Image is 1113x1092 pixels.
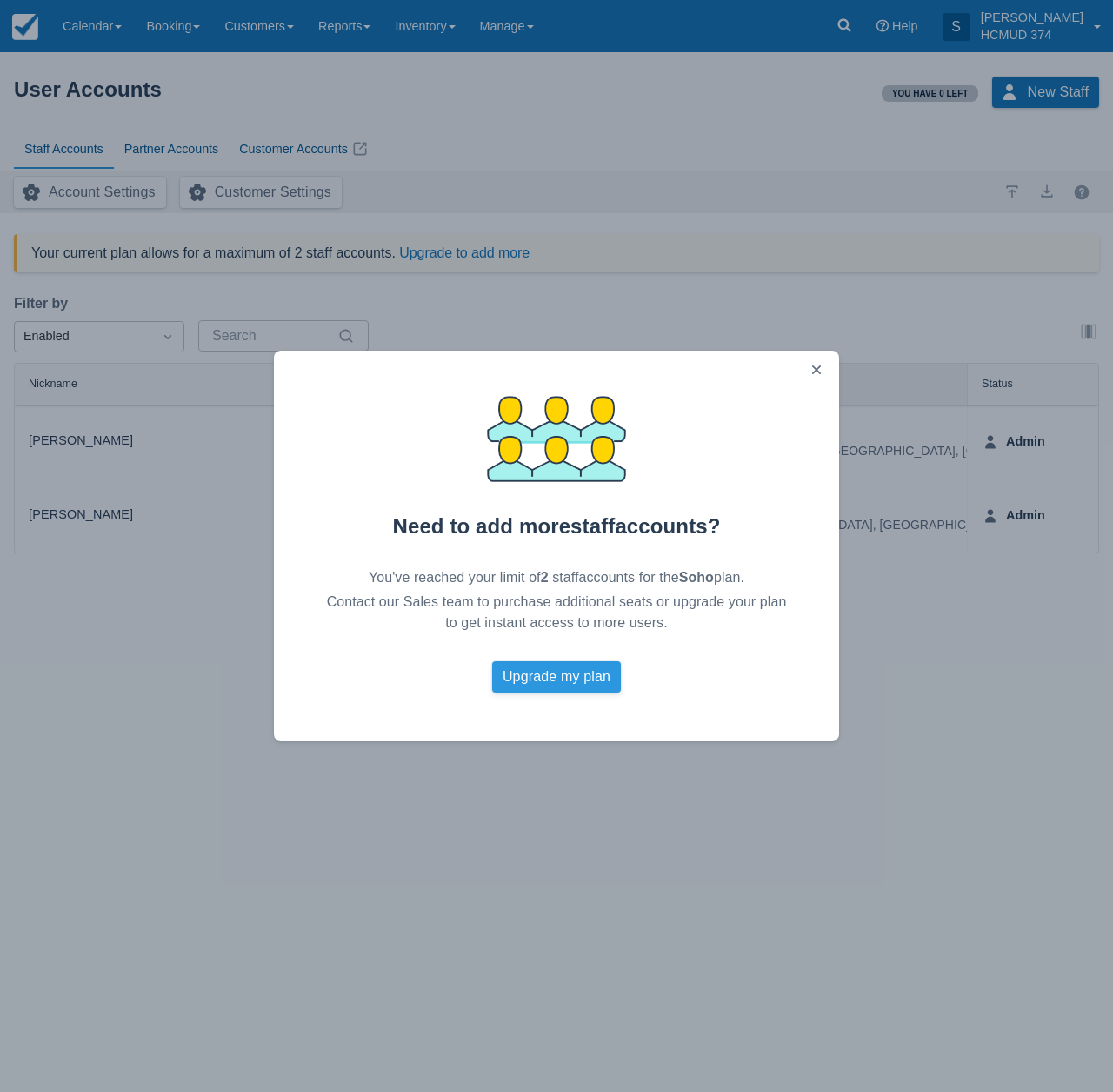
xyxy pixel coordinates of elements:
[541,570,549,585] strong: 2
[492,661,621,693] a: Upgrade my plan
[319,592,794,633] div: Contact our Sales team to purchase additional seats or upgrade your plan to get instant access to...
[369,567,744,588] div: You've reached your limit of staff accounts for the plan.
[392,513,720,539] div: Need to add more staff accounts?
[679,570,714,585] strong: Soho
